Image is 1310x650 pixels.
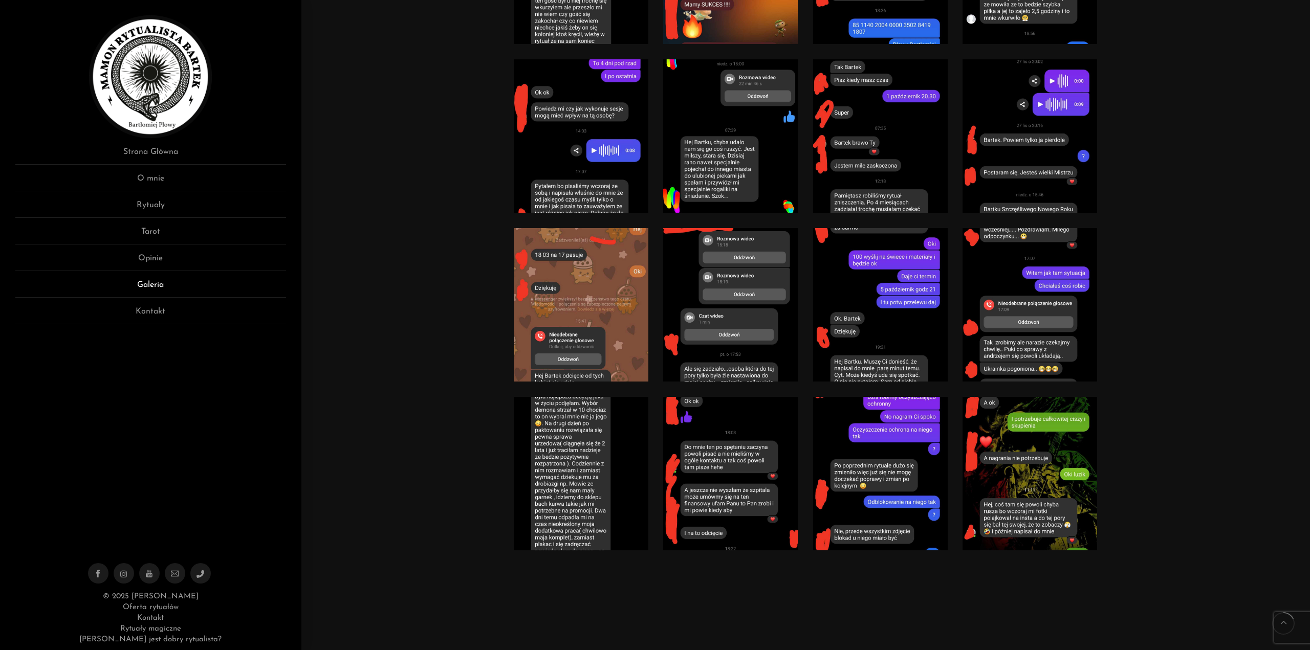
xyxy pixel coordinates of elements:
[15,199,286,218] a: Rytuały
[15,279,286,298] a: Galeria
[79,636,222,643] a: [PERSON_NAME] jest dobry rytualista?
[15,305,286,324] a: Kontakt
[89,15,212,138] img: Rytualista Bartek
[15,226,286,244] a: Tarot
[137,614,164,622] a: Kontakt
[123,603,178,611] a: Oferta rytuałów
[15,146,286,165] a: Strona Główna
[120,625,181,633] a: Rytuały magiczne
[15,172,286,191] a: O mnie
[15,252,286,271] a: Opinie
